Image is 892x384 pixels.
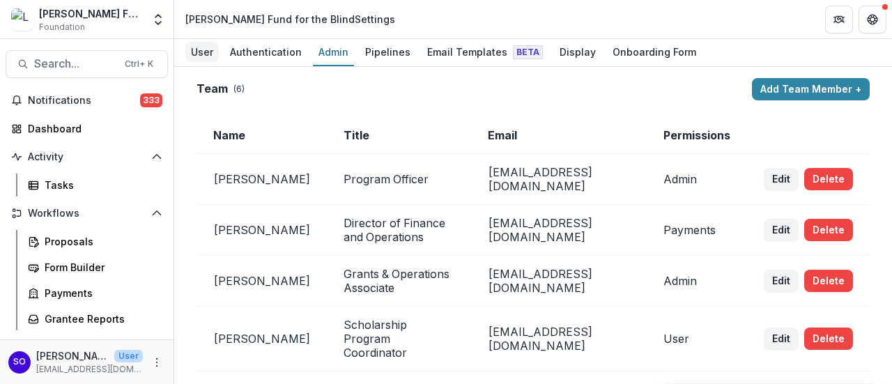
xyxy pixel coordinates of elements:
a: Pipelines [360,39,416,66]
div: Display [554,42,601,62]
p: [PERSON_NAME] [36,348,109,363]
td: Admin [647,256,747,307]
span: Activity [28,151,146,163]
div: [PERSON_NAME] Fund for the Blind Settings [185,12,395,26]
button: Notifications333 [6,89,168,112]
td: Email [471,117,647,154]
button: Delete [804,270,853,292]
button: Delete [804,328,853,350]
img: Lavelle Fund for the Blind [11,8,33,31]
td: [EMAIL_ADDRESS][DOMAIN_NAME] [471,154,647,205]
td: Grants & Operations Associate [327,256,471,307]
div: Dashboard [28,121,157,136]
div: User [185,42,219,62]
div: Admin [313,42,354,62]
div: Ctrl + K [122,56,156,72]
button: Open Activity [6,146,168,168]
span: Search... [34,57,116,70]
a: User [185,39,219,66]
div: Grantee Reports [45,312,157,326]
p: ( 6 ) [233,83,245,95]
button: Delete [804,219,853,241]
td: [PERSON_NAME] [197,205,327,256]
a: Email Templates Beta [422,39,548,66]
button: Edit [764,328,799,350]
a: Admin [313,39,354,66]
td: [EMAIL_ADDRESS][DOMAIN_NAME] [471,205,647,256]
button: Search... [6,50,168,78]
span: Notifications [28,95,140,107]
div: [PERSON_NAME] Fund for the Blind [39,6,143,21]
td: [EMAIL_ADDRESS][DOMAIN_NAME] [471,256,647,307]
a: Payments [22,282,168,305]
button: Delete [804,168,853,190]
td: Program Officer [327,154,471,205]
td: [PERSON_NAME] [197,307,327,371]
td: Name [197,117,327,154]
div: Proposals [45,234,157,249]
span: 333 [140,93,162,107]
a: Proposals [22,230,168,253]
a: Authentication [224,39,307,66]
span: Beta [513,45,543,59]
button: Open Workflows [6,202,168,224]
a: Dashboard [6,117,168,140]
button: Edit [764,168,799,190]
button: Edit [764,270,799,292]
a: Display [554,39,601,66]
a: Onboarding Form [607,39,702,66]
div: Authentication [224,42,307,62]
button: More [148,354,165,371]
td: User [647,307,747,371]
p: User [114,350,143,362]
div: Form Builder [45,260,157,275]
div: Pipelines [360,42,416,62]
td: Scholarship Program Coordinator [327,307,471,371]
td: [PERSON_NAME] [197,256,327,307]
div: Tasks [45,178,157,192]
td: Title [327,117,471,154]
a: Form Builder [22,256,168,279]
div: Susan Olivo [13,358,26,367]
button: Open Documents [6,336,168,358]
button: Open entity switcher [148,6,168,33]
span: Foundation [39,21,85,33]
button: Edit [764,219,799,241]
td: Permissions [647,117,747,154]
span: Workflows [28,208,146,220]
td: [EMAIL_ADDRESS][DOMAIN_NAME] [471,307,647,371]
div: Payments [45,286,157,300]
nav: breadcrumb [180,9,401,29]
button: Add Team Member + [752,78,870,100]
td: Admin [647,154,747,205]
td: Director of Finance and Operations [327,205,471,256]
button: Get Help [859,6,886,33]
div: Onboarding Form [607,42,702,62]
a: Grantee Reports [22,307,168,330]
a: Tasks [22,174,168,197]
h2: Team [197,82,228,95]
td: [PERSON_NAME] [197,154,327,205]
div: Email Templates [422,42,548,62]
button: Partners [825,6,853,33]
td: Payments [647,205,747,256]
p: [EMAIL_ADDRESS][DOMAIN_NAME] [36,363,143,376]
